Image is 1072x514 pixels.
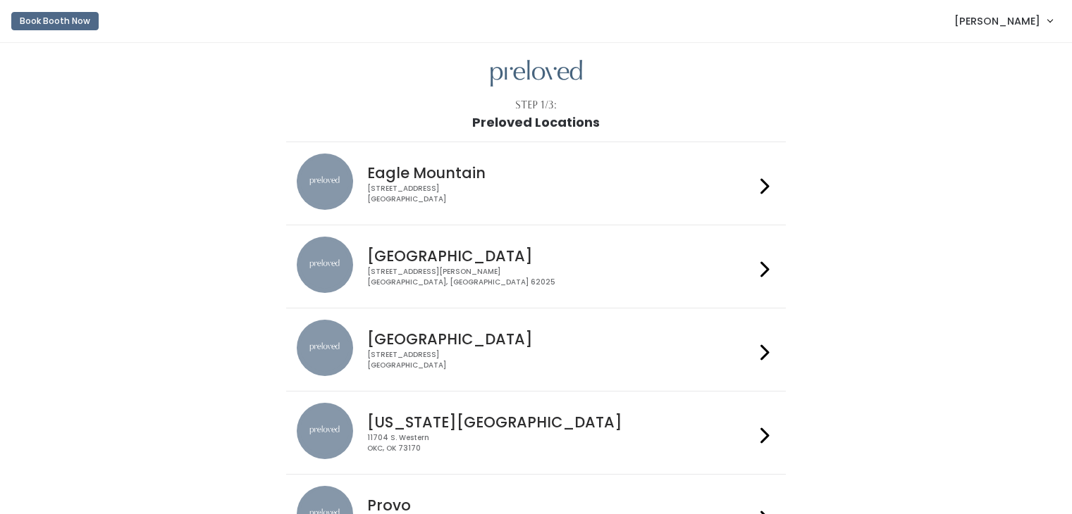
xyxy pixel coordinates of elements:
button: Book Booth Now [11,12,99,30]
h4: [GEOGRAPHIC_DATA] [367,331,755,347]
h4: Provo [367,497,755,513]
h1: Preloved Locations [472,115,600,130]
div: [STREET_ADDRESS] [GEOGRAPHIC_DATA] [367,350,755,370]
a: preloved location Eagle Mountain [STREET_ADDRESS][GEOGRAPHIC_DATA] [297,153,775,213]
a: preloved location [US_STATE][GEOGRAPHIC_DATA] 11704 S. WesternOKC, OK 73170 [297,403,775,463]
h4: [GEOGRAPHIC_DATA] [367,248,755,264]
div: [STREET_ADDRESS][PERSON_NAME] [GEOGRAPHIC_DATA], [GEOGRAPHIC_DATA] 62025 [367,267,755,287]
img: preloved location [297,153,353,210]
a: [PERSON_NAME] [940,6,1066,36]
span: [PERSON_NAME] [954,13,1040,29]
h4: Eagle Mountain [367,165,755,181]
a: preloved location [GEOGRAPHIC_DATA] [STREET_ADDRESS][GEOGRAPHIC_DATA] [297,320,775,380]
img: preloved location [297,237,353,293]
img: preloved location [297,403,353,459]
a: Book Booth Now [11,6,99,37]
img: preloved location [297,320,353,376]
div: Step 1/3: [515,98,557,113]
img: preloved logo [491,60,582,87]
a: preloved location [GEOGRAPHIC_DATA] [STREET_ADDRESS][PERSON_NAME][GEOGRAPHIC_DATA], [GEOGRAPHIC_D... [297,237,775,296]
div: [STREET_ADDRESS] [GEOGRAPHIC_DATA] [367,184,755,204]
div: 11704 S. Western OKC, OK 73170 [367,433,755,453]
h4: [US_STATE][GEOGRAPHIC_DATA] [367,414,755,430]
